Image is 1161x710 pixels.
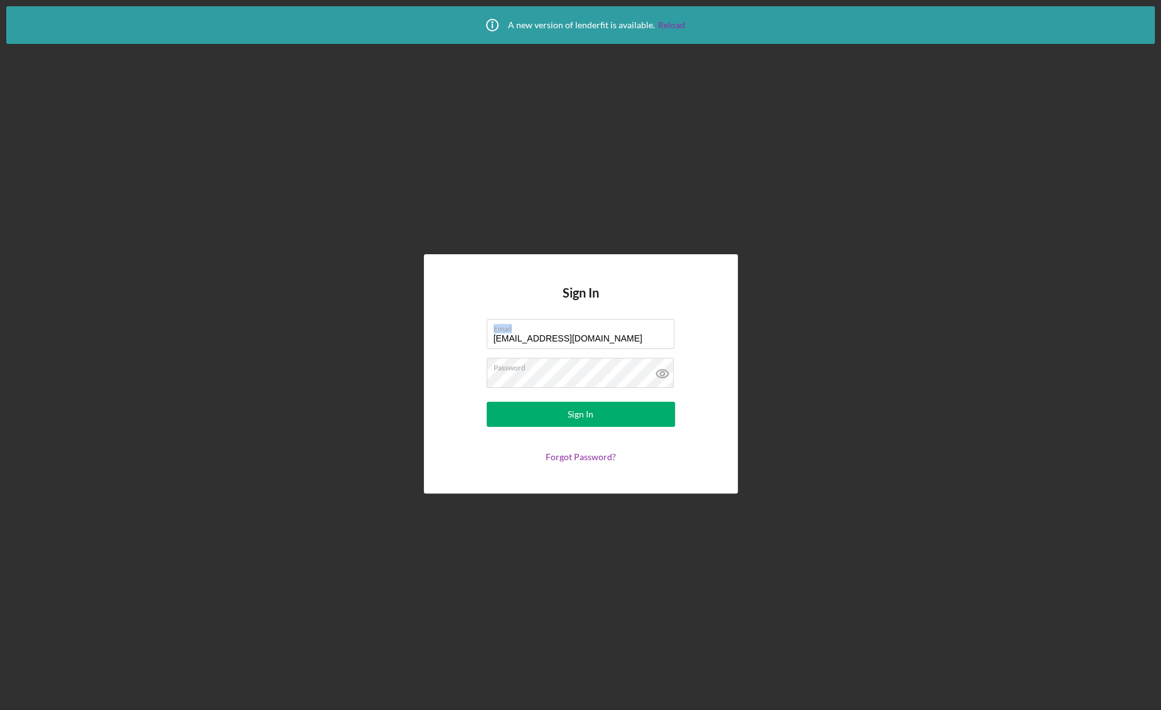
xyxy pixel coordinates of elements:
[658,20,685,30] a: Reload
[494,358,674,372] label: Password
[568,402,593,427] div: Sign In
[477,9,685,41] div: A new version of lenderfit is available.
[563,286,599,319] h4: Sign In
[494,320,674,333] label: Email
[546,451,616,462] a: Forgot Password?
[487,402,675,427] button: Sign In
